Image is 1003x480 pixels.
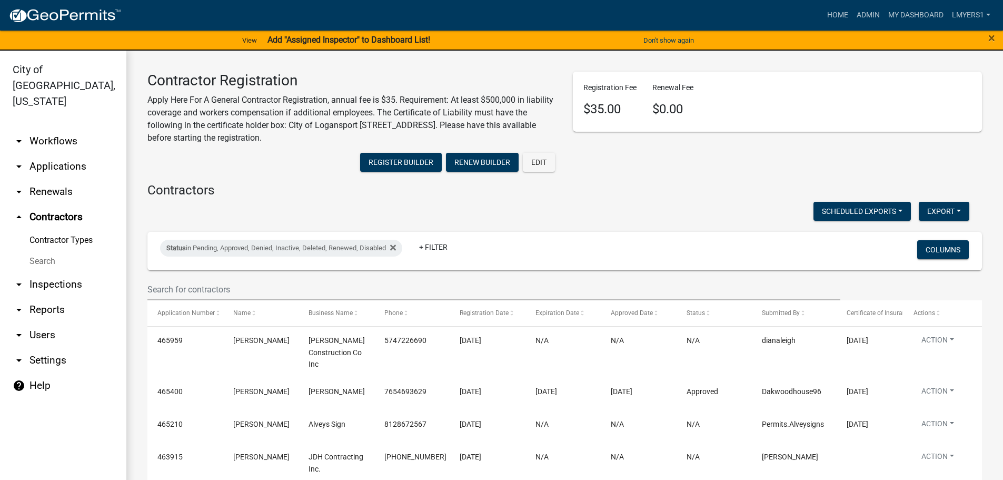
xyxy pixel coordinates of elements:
[762,309,800,317] span: Submitted By
[360,153,442,172] button: Register Builder
[913,386,962,401] button: Action
[917,240,969,259] button: Columns
[233,336,290,345] span: Eugene Kauffman
[913,335,962,350] button: Action
[913,418,962,434] button: Action
[611,336,624,345] span: N/A
[611,387,632,396] span: 08/19/2025
[147,183,982,198] h4: Contractors
[847,387,868,396] span: 08/15/2026
[813,202,911,221] button: Scheduled Exports
[238,32,261,49] a: View
[687,420,700,428] span: N/A
[460,309,509,317] span: Registration Date
[166,244,186,252] span: Status
[525,300,601,326] datatable-header-cell: Expiration Date
[988,31,995,45] span: ×
[460,336,481,345] span: 08/19/2025
[687,453,700,461] span: N/A
[233,387,290,396] span: Dakota Woodhouse
[948,5,995,25] a: lmyers1
[762,336,796,345] span: dianaleigh
[147,279,840,300] input: Search for contractors
[411,238,456,257] a: + Filter
[687,387,718,396] span: Approved
[913,309,935,317] span: Actions
[823,5,852,25] a: Home
[157,309,215,317] span: Application Number
[147,300,223,326] datatable-header-cell: Application Number
[384,387,426,396] span: 7654693629
[450,300,525,326] datatable-header-cell: Registration Date
[233,309,251,317] span: Name
[652,102,693,117] h4: $0.00
[147,72,557,90] h3: Contractor Registration
[223,300,299,326] datatable-header-cell: Name
[611,453,624,461] span: N/A
[13,303,25,316] i: arrow_drop_down
[583,82,637,93] p: Registration Fee
[233,420,290,428] span: Kayla Rodenberg
[837,300,903,326] datatable-header-cell: Certificate of Insurance Expiration
[535,420,549,428] span: N/A
[535,309,579,317] span: Expiration Date
[884,5,948,25] a: My Dashboard
[233,453,290,461] span: David
[652,82,693,93] p: Renewal Fee
[535,387,557,396] span: 08/15/2026
[919,202,969,221] button: Export
[523,153,555,172] button: Edit
[157,420,183,428] span: 465210
[309,336,365,369] span: Shepler Construction Co Inc
[460,453,481,461] span: 08/14/2025
[157,336,183,345] span: 465959
[847,336,868,345] span: 08/17/2026
[384,453,446,461] span: 317-417-9852
[460,387,481,396] span: 08/18/2025
[309,387,365,396] span: Dakota Woodhouse
[13,329,25,341] i: arrow_drop_down
[903,300,974,326] datatable-header-cell: Actions
[157,453,183,461] span: 463915
[611,309,653,317] span: Approved Date
[677,300,752,326] datatable-header-cell: Status
[299,300,374,326] datatable-header-cell: Business Name
[535,336,549,345] span: N/A
[13,379,25,392] i: help
[687,336,700,345] span: N/A
[460,420,481,428] span: 08/18/2025
[752,300,837,326] datatable-header-cell: Submitted By
[384,309,403,317] span: Phone
[446,153,519,172] button: Renew Builder
[13,211,25,223] i: arrow_drop_up
[13,185,25,198] i: arrow_drop_down
[13,135,25,148] i: arrow_drop_down
[762,453,818,461] span: Berman
[847,420,868,428] span: 12/10/2025
[157,387,183,396] span: 465400
[309,453,363,473] span: JDH Contracting Inc.
[913,451,962,466] button: Action
[384,420,426,428] span: 8128672567
[601,300,677,326] datatable-header-cell: Approved Date
[13,278,25,291] i: arrow_drop_down
[611,420,624,428] span: N/A
[384,336,426,345] span: 5747226690
[13,354,25,367] i: arrow_drop_down
[13,160,25,173] i: arrow_drop_down
[309,309,353,317] span: Business Name
[535,453,549,461] span: N/A
[160,240,402,257] div: in Pending, Approved, Denied, Inactive, Deleted, Renewed, Disabled
[762,420,824,428] span: Permits.Alveysigns
[583,102,637,117] h4: $35.00
[687,309,705,317] span: Status
[639,32,698,49] button: Don't show again
[852,5,884,25] a: Admin
[267,35,430,45] strong: Add "Assigned Inspector" to Dashboard List!
[374,300,450,326] datatable-header-cell: Phone
[762,387,821,396] span: Dakwoodhouse96
[309,420,345,428] span: Alveys Sign
[988,32,995,44] button: Close
[847,309,943,317] span: Certificate of Insurance Expiration
[147,94,557,144] p: Apply Here For A General Contractor Registration, annual fee is $35. Requirement: At least $500,0...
